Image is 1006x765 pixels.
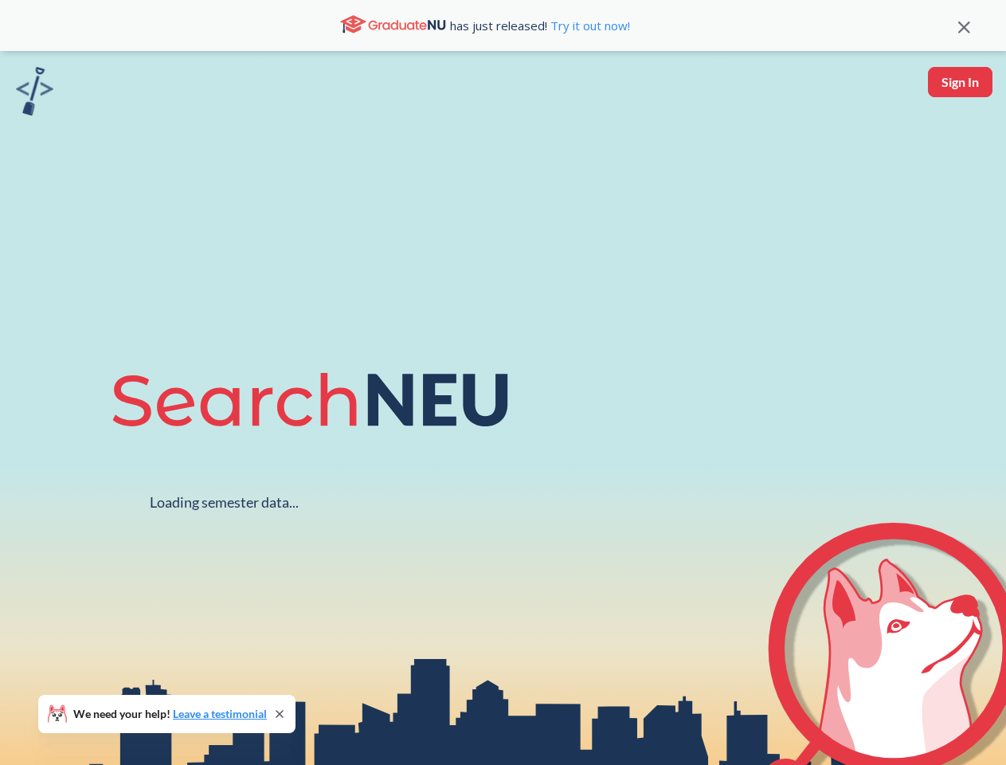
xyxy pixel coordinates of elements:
[150,493,299,512] div: Loading semester data...
[450,17,630,34] span: has just released!
[928,67,992,97] button: Sign In
[547,18,630,33] a: Try it out now!
[173,707,267,720] a: Leave a testimonial
[73,708,267,720] span: We need your help!
[16,67,53,120] a: sandbox logo
[16,67,53,116] img: sandbox logo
